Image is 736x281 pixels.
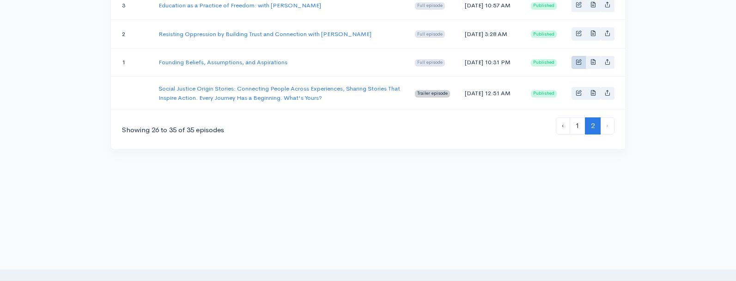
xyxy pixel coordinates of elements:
[531,31,557,38] span: Published
[572,27,614,41] div: Basic example
[457,19,523,48] td: [DATE] 3:28 AM
[415,59,445,67] span: Full episode
[457,77,523,110] td: [DATE] 12:51 AM
[531,90,557,98] span: Published
[572,56,614,69] div: Basic example
[531,2,557,10] span: Published
[158,30,371,38] a: Resisting Oppression by Building Trust and Connection with [PERSON_NAME]
[556,117,570,134] a: « Previous
[585,117,601,134] span: 2
[415,2,445,10] span: Full episode
[457,48,523,77] td: [DATE] 10:31 PM
[570,117,585,134] a: 1
[531,59,557,67] span: Published
[415,31,445,38] span: Full episode
[111,19,152,48] td: 2
[158,1,321,9] a: Education as a Practice of Freedom: with [PERSON_NAME]
[158,85,400,102] a: Social Justice Origin Stories: Connecting People Across Experiences, Sharing Stories That Inspire...
[111,48,152,77] td: 1
[122,125,224,135] div: Showing 26 to 35 of 35 episodes
[158,58,287,66] a: Founding Beliefs, Assumptions, and Aspirations
[572,87,614,100] div: Basic example
[415,90,450,98] span: Trailer episode
[601,117,614,134] li: Next »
